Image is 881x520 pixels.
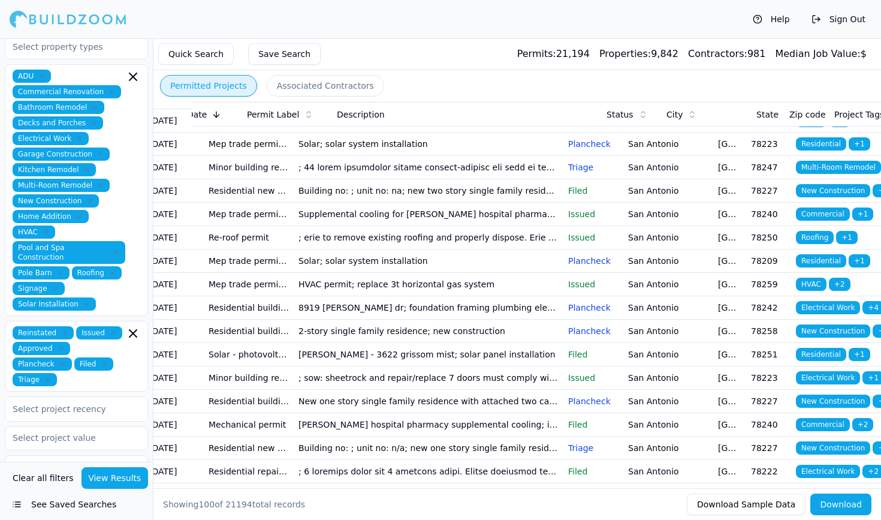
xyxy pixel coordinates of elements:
p: Issued [568,208,618,220]
td: 78240 [746,413,791,437]
button: See Saved Searches [5,494,148,515]
p: Plancheck [568,395,618,407]
p: Filed [568,348,618,360]
td: [DATE] [144,179,204,203]
button: Permitted Projects [160,75,257,97]
p: Plancheck [568,138,618,150]
span: Electrical Work [796,301,860,314]
span: Electrical Work [796,371,860,384]
span: New Construction [796,441,870,455]
span: + 1 [849,254,870,267]
td: San Antonio [623,483,713,507]
p: Triage [568,161,618,173]
p: Filed [568,419,618,431]
span: 100 [198,500,215,509]
td: [GEOGRAPHIC_DATA] [713,296,746,320]
td: [GEOGRAPHIC_DATA] [713,437,746,460]
span: HVAC [796,278,826,291]
td: Residential new building permit [204,179,294,203]
td: 78240 [746,203,791,226]
td: [DATE] [144,250,204,273]
td: [GEOGRAPHIC_DATA] [713,413,746,437]
div: City [666,109,747,121]
span: Garage Construction [13,148,110,161]
td: Re-roof permit [204,226,294,250]
span: Signage [13,282,65,295]
span: Solar Installation [13,297,96,311]
span: + 1 [852,208,874,221]
td: Mep trade permits application [204,133,294,156]
span: Plancheck [13,357,72,371]
td: [DATE] [144,390,204,413]
span: Residential [796,348,846,361]
span: Filed [74,357,114,371]
input: Select property types [5,36,132,58]
td: [GEOGRAPHIC_DATA] [713,133,746,156]
p: Issued [568,372,618,384]
td: [DATE] [144,203,204,226]
td: ; 44 lorem ipsumdolor sitame consect-adipisc eli sedd ei tempo inc 84 utla & etdolore ma aliq eni... [294,156,563,179]
button: Associated Contractors [267,75,384,97]
input: Keywords (ex: solar, thermal) [5,455,148,477]
td: [PERSON_NAME] hospital pharmacy supplemental cooling; install 2ea new split systems in the pharma... [294,413,563,437]
p: Filed [568,465,618,477]
span: Residential [796,254,846,267]
td: Mechanical permit [204,413,294,437]
td: San Antonio [623,413,713,437]
td: [DATE] [144,343,204,366]
p: Filed [568,185,618,197]
td: Mep trade permits application [204,250,294,273]
td: [GEOGRAPHIC_DATA] [713,273,746,296]
button: Sign Out [805,10,871,29]
td: [DATE] [144,366,204,390]
td: Solar - photovoltaic permit [204,343,294,366]
td: Minor building repair application [204,156,294,179]
td: Residential new building permit [204,437,294,460]
span: Multi-Room Remodel [13,179,110,192]
div: 9,842 [599,47,678,61]
td: 78247 [746,156,791,179]
td: Residential repair permit [204,460,294,483]
button: Download Sample Data [687,494,805,515]
div: Description [337,109,597,121]
td: San Antonio [623,203,713,226]
td: [DATE] [144,460,204,483]
span: Commercial [796,418,850,431]
td: ; 6 loremips dolor sit 4 ametcons adipi. Elitse doeiusmod temp incidi utla etd mag ali (eni) admi... [294,460,563,483]
p: Issued [568,278,618,290]
td: [GEOGRAPHIC_DATA] [713,390,746,413]
span: New Construction [796,324,870,338]
span: Multi-Room Remodel [796,161,881,174]
div: Status [607,109,657,121]
td: San Antonio [623,156,713,179]
td: 78227 [746,437,791,460]
p: Triage [568,442,618,454]
p: Plancheck [568,255,618,267]
td: [DATE] [144,133,204,156]
td: Building no: ; unit no: na; new two story single family residence with attached two car garage an... [294,179,563,203]
td: Re-roof permit [204,483,294,507]
span: ADU [13,70,51,83]
td: Solar; solar system installation [294,133,563,156]
span: Decks and Porches [13,116,103,130]
span: New Construction [13,194,99,208]
td: [DATE] [144,296,204,320]
td: ; sow: sheetrock and repair/replace 7 doors must comply with udc and irc contractor aware of insp... [294,366,563,390]
td: San Antonio [623,273,713,296]
span: + 2 [852,418,874,431]
div: Showing of total records [163,498,305,510]
td: Supplemental cooling for [PERSON_NAME] hospital pharmacy including 2ea new split systems.; instal... [294,203,563,226]
td: ; erie to remove existing roofing and properly dispose. Erie to furnish and install ice and water... [294,226,563,250]
td: 78222 [746,460,791,483]
td: [PERSON_NAME] - 3622 grissom mist; solar panel installation [294,343,563,366]
span: + 2 [829,278,850,291]
span: Approved [13,342,70,355]
button: Quick Search [158,43,234,65]
span: Electrical Work [13,132,89,145]
td: [DATE] [144,320,204,343]
td: ; re-roof [294,483,563,507]
td: [GEOGRAPHIC_DATA] [713,156,746,179]
span: Residential [796,137,846,151]
button: Help [747,10,796,29]
td: San Antonio [623,179,713,203]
